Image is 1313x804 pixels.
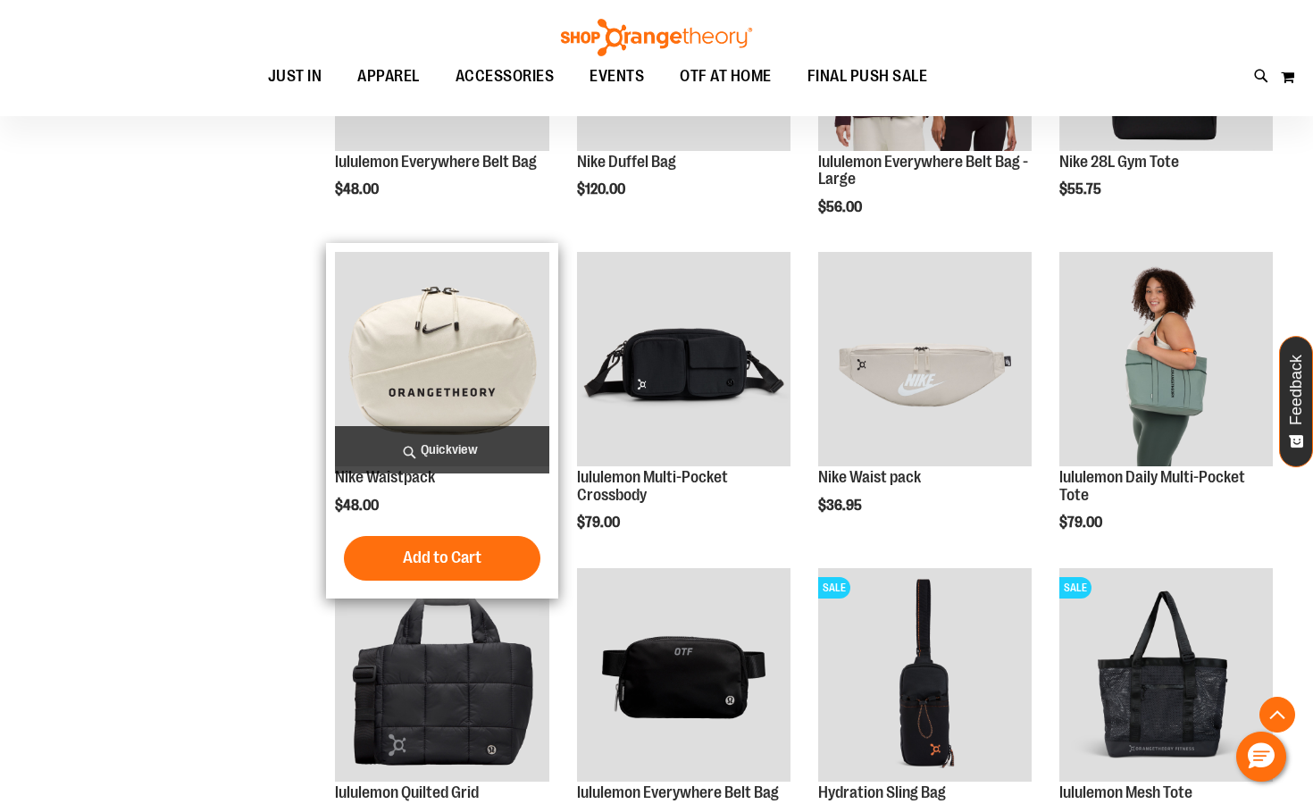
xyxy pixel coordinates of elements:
[335,252,548,468] a: Nike Waistpack
[577,153,676,171] a: Nike Duffel Bag
[1059,181,1104,197] span: $55.75
[577,783,779,801] a: lululemon Everywhere Belt Bag
[590,56,644,96] span: EVENTS
[818,568,1032,782] img: Product image for Hydration Sling Bag
[577,568,790,782] img: lululemon Everywhere Belt Bag
[577,468,728,504] a: lululemon Multi-Pocket Crossbody
[335,468,435,486] a: Nike Waistpack
[1059,468,1245,504] a: lululemon Daily Multi-Pocket Tote
[1059,568,1273,784] a: Product image for lululemon Mesh ToteSALE
[558,19,755,56] img: Shop Orangetheory
[1050,243,1282,576] div: product
[818,252,1032,468] a: Main view of 2024 Convention Nike Waistpack
[357,56,420,96] span: APPAREL
[335,498,381,514] span: $48.00
[1059,515,1105,531] span: $79.00
[250,56,340,97] a: JUST IN
[818,468,921,486] a: Nike Waist pack
[577,252,790,468] a: lululemon Multi-Pocket Crossbody
[807,56,928,96] span: FINAL PUSH SALE
[1279,336,1313,467] button: Feedback - Show survey
[818,568,1032,784] a: Product image for Hydration Sling BagSALE
[456,56,555,96] span: ACCESSORIES
[568,243,799,576] div: product
[326,243,557,598] div: product
[818,153,1028,188] a: lululemon Everywhere Belt Bag - Large
[818,498,865,514] span: $36.95
[335,181,381,197] span: $48.00
[268,56,322,96] span: JUST IN
[662,56,790,97] a: OTF AT HOME
[335,426,548,473] a: Quickview
[577,568,790,784] a: lululemon Everywhere Belt Bag
[344,536,540,581] button: Add to Cart
[577,515,623,531] span: $79.00
[335,568,548,784] a: lululemon Quilted Grid CrossbodySALE
[818,252,1032,465] img: Main view of 2024 Convention Nike Waistpack
[1059,783,1192,801] a: lululemon Mesh Tote
[1259,697,1295,733] button: Back To Top
[335,568,548,782] img: lululemon Quilted Grid Crossbody
[403,548,481,567] span: Add to Cart
[1059,252,1273,465] img: Main view of 2024 Convention lululemon Daily Multi-Pocket Tote
[809,243,1041,558] div: product
[818,199,865,215] span: $56.00
[335,252,548,465] img: Nike Waistpack
[1059,568,1273,782] img: Product image for lululemon Mesh Tote
[438,56,573,96] a: ACCESSORIES
[577,252,790,465] img: lululemon Multi-Pocket Crossbody
[818,783,946,801] a: Hydration Sling Bag
[339,56,438,97] a: APPAREL
[790,56,946,97] a: FINAL PUSH SALE
[1059,252,1273,468] a: Main view of 2024 Convention lululemon Daily Multi-Pocket Tote
[1236,732,1286,782] button: Hello, have a question? Let’s chat.
[818,577,850,599] span: SALE
[572,56,662,97] a: EVENTS
[335,153,537,171] a: lululemon Everywhere Belt Bag
[1059,153,1179,171] a: Nike 28L Gym Tote
[1288,355,1305,425] span: Feedback
[577,181,628,197] span: $120.00
[680,56,772,96] span: OTF AT HOME
[1059,577,1091,599] span: SALE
